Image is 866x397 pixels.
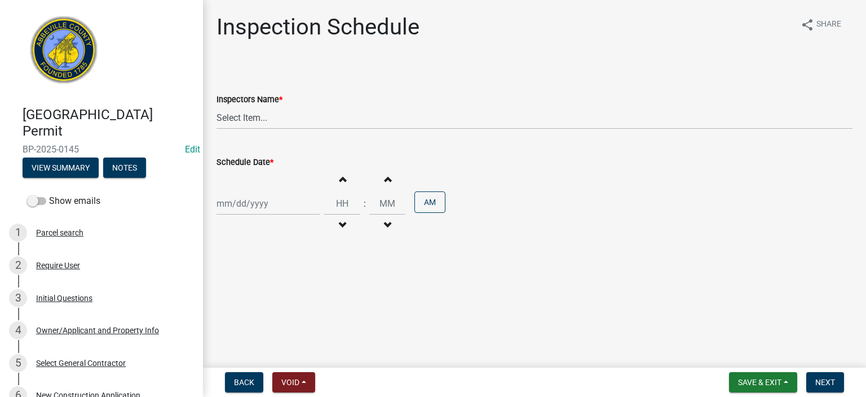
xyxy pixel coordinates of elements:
div: 4 [9,321,27,339]
div: Select General Contractor [36,359,126,367]
a: Edit [185,144,200,155]
div: 3 [9,289,27,307]
button: Next [806,372,844,392]
span: BP-2025-0145 [23,144,180,155]
span: Save & Exit [738,378,781,387]
wm-modal-confirm: Summary [23,164,99,173]
label: Inspectors Name [216,96,282,104]
span: Share [816,18,841,32]
i: share [801,18,814,32]
span: Back [234,378,254,387]
h1: Inspection Schedule [216,14,419,41]
button: Void [272,372,315,392]
h4: [GEOGRAPHIC_DATA] Permit [23,107,194,139]
div: Require User [36,261,80,269]
button: AM [414,191,445,213]
span: Next [815,378,835,387]
div: 2 [9,256,27,274]
input: Minutes [369,192,405,215]
div: Owner/Applicant and Property Info [36,326,159,334]
button: Save & Exit [729,372,797,392]
button: Back [225,372,263,392]
div: Initial Questions [36,294,92,302]
input: mm/dd/yyyy [216,192,320,215]
div: Parcel search [36,229,83,237]
wm-modal-confirm: Edit Application Number [185,144,200,155]
div: : [360,197,369,211]
button: Notes [103,158,146,178]
wm-modal-confirm: Notes [103,164,146,173]
div: 1 [9,224,27,242]
img: Abbeville County, South Carolina [23,12,105,95]
label: Show emails [27,194,100,208]
div: 5 [9,354,27,372]
label: Schedule Date [216,159,273,167]
button: shareShare [792,14,850,36]
input: Hours [324,192,360,215]
span: Void [281,378,299,387]
button: View Summary [23,158,99,178]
